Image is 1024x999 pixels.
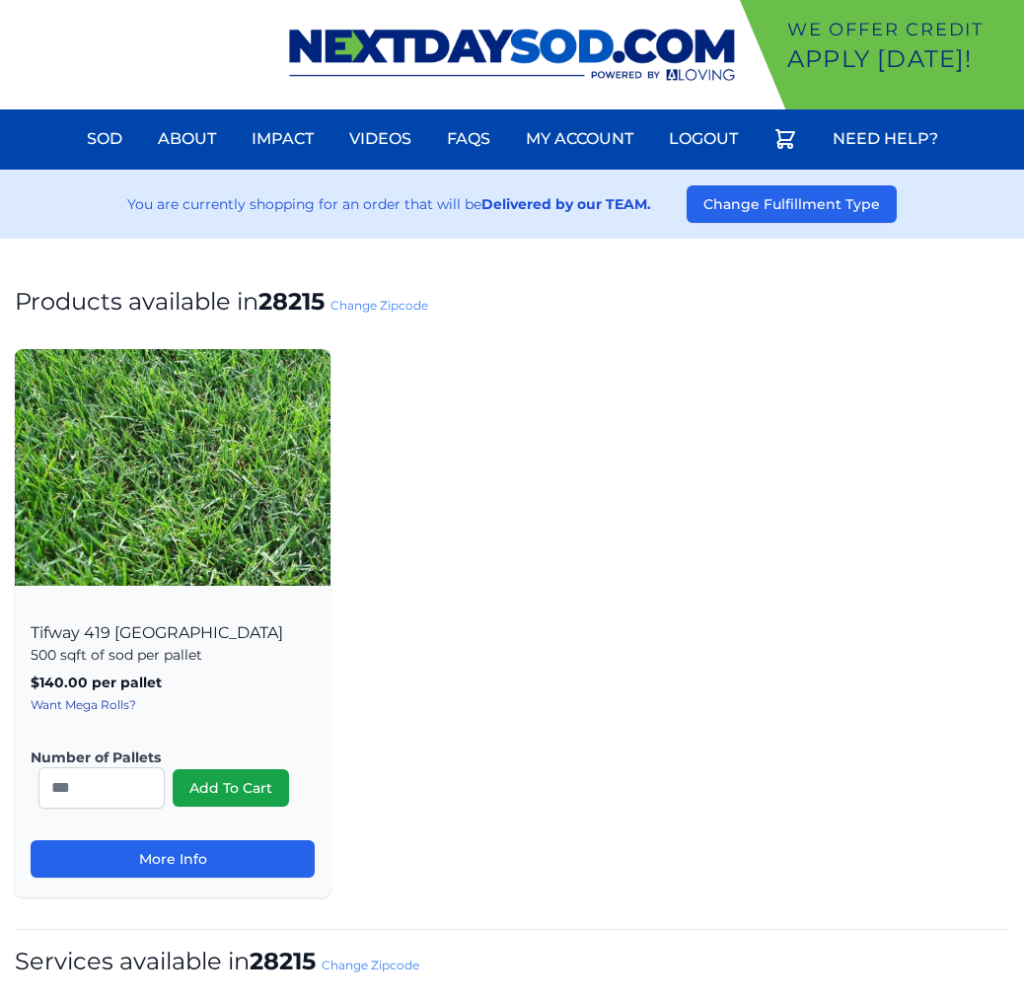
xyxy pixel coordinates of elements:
[15,286,1009,318] h1: Products available in
[787,43,1016,75] p: Apply [DATE]!
[146,115,228,163] a: About
[31,748,299,767] label: Number of Pallets
[240,115,326,163] a: Impact
[337,115,423,163] a: Videos
[173,769,289,807] button: Add To Cart
[435,115,502,163] a: FAQs
[31,645,315,665] p: 500 sqft of sod per pallet
[322,958,419,972] a: Change Zipcode
[15,602,330,897] div: Tifway 419 [GEOGRAPHIC_DATA]
[657,115,750,163] a: Logout
[821,115,950,163] a: Need Help?
[787,16,1016,43] p: We offer Credit
[15,349,330,586] img: Tifway 419 Bermuda Product Image
[258,287,325,316] strong: 28215
[514,115,645,163] a: My Account
[31,840,315,878] a: More Info
[75,115,134,163] a: Sod
[330,298,428,313] a: Change Zipcode
[250,947,316,975] strong: 28215
[31,697,136,712] a: Want Mega Rolls?
[31,673,315,692] p: $140.00 per pallet
[15,946,1009,977] h1: Services available in
[687,185,897,223] button: Change Fulfillment Type
[481,195,651,213] strong: Delivered by our TEAM.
